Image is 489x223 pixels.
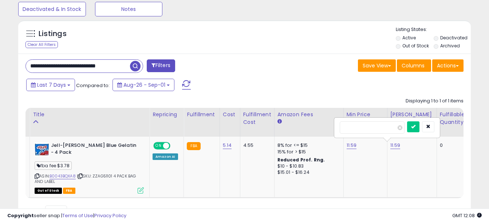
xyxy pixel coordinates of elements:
div: $15.01 - $16.24 [277,169,338,176]
div: Cost [223,111,237,118]
div: Fulfillment [187,111,216,118]
div: [PERSON_NAME] [390,111,434,118]
div: Fulfillable Quantity [440,111,465,126]
small: FBA [187,142,200,150]
b: Reduced Prof. Rng. [277,157,325,163]
a: 11.59 [347,142,357,149]
div: seller snap | | [7,212,126,219]
div: Amazon Fees [277,111,340,118]
span: ON [154,143,163,149]
div: 0 [440,142,462,149]
button: Deactivated & In Stock [18,2,86,16]
span: 2025-09-9 12:08 GMT [452,212,482,219]
label: Out of Stock [402,43,429,49]
div: 8% for <= $15 [277,142,338,149]
span: Compared to: [76,82,110,89]
span: Show: entries [31,208,83,215]
strong: Copyright [7,212,34,219]
button: Columns [397,59,431,72]
div: Repricing [153,111,181,118]
div: Clear All Filters [25,41,58,48]
label: Active [402,35,416,41]
button: Notes [95,2,163,16]
a: B0043BQXA8 [50,173,76,179]
span: All listings that are currently out of stock and unavailable for purchase on Amazon [35,188,62,194]
h5: Listings [39,29,67,39]
div: Displaying 1 to 1 of 1 items [406,98,464,105]
button: Aug-26 - Sep-01 [113,79,174,91]
small: Amazon Fees. [277,118,282,125]
div: Title [33,111,146,118]
span: | SKU: ZZAG51101 4 PACK BAG AND LABEL [35,173,136,184]
span: fba fee $3.78 [35,161,72,170]
button: Last 7 Days [26,79,75,91]
button: Actions [432,59,464,72]
span: FBA [63,188,75,194]
a: 5.14 [223,142,232,149]
b: Jell-[PERSON_NAME] Blue Gelatin - 4 Pack [51,142,139,157]
span: Aug-26 - Sep-01 [123,81,165,89]
label: Archived [440,43,460,49]
div: 15% for > $15 [277,149,338,155]
div: Amazon AI [153,153,178,160]
button: Filters [147,59,175,72]
div: ASIN: [35,142,144,193]
div: Min Price [347,111,384,118]
a: 11.59 [390,142,401,149]
button: Save View [358,59,396,72]
div: $10 - $10.83 [277,163,338,169]
span: Last 7 Days [37,81,66,89]
a: Privacy Policy [94,212,126,219]
span: Columns [402,62,425,69]
div: 4.55 [243,142,269,149]
label: Deactivated [440,35,468,41]
p: Listing States: [396,26,471,33]
img: 51XrRP3HdEL._SL40_.jpg [35,142,49,157]
div: Fulfillment Cost [243,111,271,126]
a: Terms of Use [62,212,93,219]
span: OFF [169,143,181,149]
